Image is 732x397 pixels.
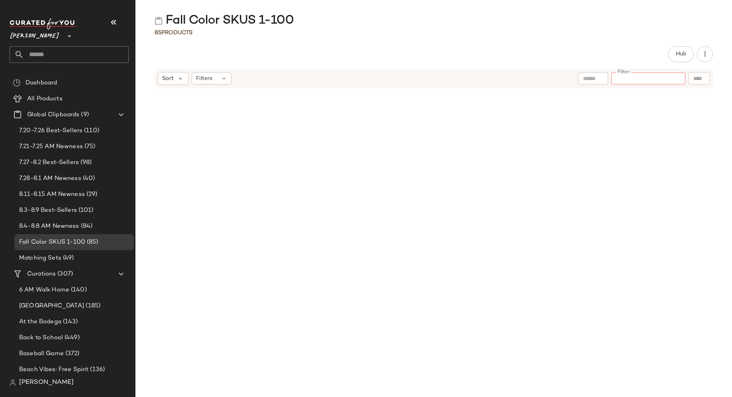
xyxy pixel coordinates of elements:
[19,286,69,295] span: 6 AM Walk Home
[19,158,79,167] span: 7.27-8.2 Best-Sellers
[19,190,85,199] span: 8.11-8.15 AM Newness
[82,126,99,135] span: (110)
[27,94,63,104] span: All Products
[69,286,87,295] span: (140)
[162,74,174,83] span: Sort
[79,222,93,231] span: (84)
[63,333,80,342] span: (449)
[83,142,96,151] span: (75)
[10,18,77,29] img: cfy_white_logo.C9jOOHJF.svg
[85,190,98,199] span: (29)
[668,46,694,62] button: Hub
[155,13,294,29] div: Fall Color SKUS 1-100
[10,379,16,386] img: svg%3e
[56,270,73,279] span: (307)
[196,74,212,83] span: Filters
[79,110,88,119] span: (9)
[64,349,80,358] span: (372)
[19,206,77,215] span: 8.3-8.9 Best-Sellers
[155,29,192,37] div: Products
[19,378,74,387] span: [PERSON_NAME]
[27,270,56,279] span: Curations
[19,238,85,247] span: Fall Color SKUS 1-100
[155,17,163,25] img: svg%3e
[84,301,100,311] span: (185)
[79,158,92,167] span: (98)
[61,317,78,327] span: (143)
[10,27,60,41] span: [PERSON_NAME]
[155,30,161,36] span: 85
[19,317,61,327] span: At the Bodega
[88,365,105,374] span: (136)
[19,142,83,151] span: 7.21-7.25 AM Newness
[19,254,61,263] span: Matching Sets
[13,79,21,87] img: svg%3e
[81,174,95,183] span: (40)
[675,51,687,57] span: Hub
[27,110,79,119] span: Global Clipboards
[77,206,94,215] span: (101)
[26,78,57,88] span: Dashboard
[19,301,84,311] span: [GEOGRAPHIC_DATA]
[19,222,79,231] span: 8.4-8.8 AM Newness
[19,333,63,342] span: Back to School
[19,174,81,183] span: 7.28-8.1 AM Newness
[19,365,88,374] span: Beach Vibes: Free Spirit
[19,126,82,135] span: 7.20-7.26 Best-Sellers
[19,349,64,358] span: Baseball Game
[85,238,98,247] span: (85)
[61,254,74,263] span: (49)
